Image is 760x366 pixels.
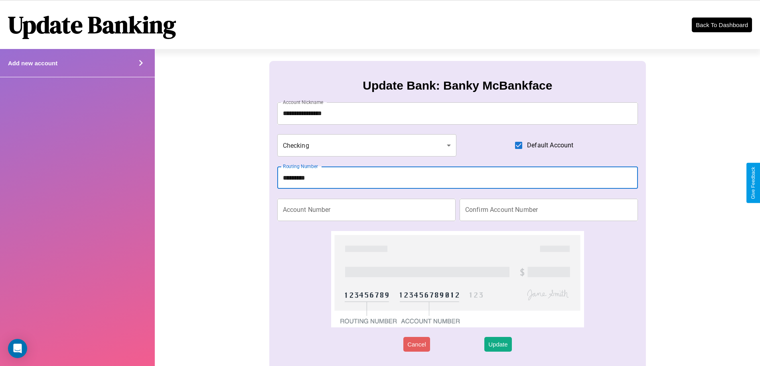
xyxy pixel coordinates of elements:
h3: Update Bank: Banky McBankface [363,79,552,92]
img: check [331,231,584,327]
label: Routing Number [283,163,318,170]
h4: Add new account [8,60,57,67]
h1: Update Banking [8,8,176,41]
div: Checking [277,134,457,157]
label: Account Nickname [283,99,324,106]
button: Update [484,337,511,352]
div: Give Feedback [750,167,756,199]
button: Cancel [403,337,430,352]
button: Back To Dashboard [692,18,752,32]
span: Default Account [527,141,573,150]
div: Open Intercom Messenger [8,339,27,358]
